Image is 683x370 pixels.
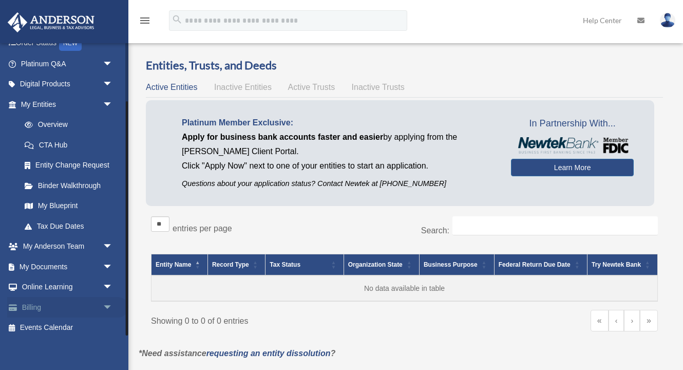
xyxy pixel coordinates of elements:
[344,254,419,276] th: Organization State: Activate to sort
[7,256,128,277] a: My Documentsarrow_drop_down
[103,256,123,277] span: arrow_drop_down
[212,261,249,268] span: Record Type
[103,94,123,115] span: arrow_drop_down
[592,258,642,271] div: Try Newtek Bank
[14,175,123,196] a: Binder Walkthrough
[139,18,151,27] a: menu
[103,53,123,75] span: arrow_drop_down
[511,116,634,132] span: In Partnership With...
[146,83,197,91] span: Active Entities
[182,116,496,130] p: Platinum Member Exclusive:
[7,318,128,338] a: Events Calendar
[103,277,123,298] span: arrow_drop_down
[7,277,128,298] a: Online Learningarrow_drop_down
[7,53,128,74] a: Platinum Q&Aarrow_drop_down
[516,137,629,154] img: NewtekBankLogoSM.png
[348,261,403,268] span: Organization State
[270,261,300,268] span: Tax Status
[182,130,496,159] p: by applying from the [PERSON_NAME] Client Portal.
[421,226,449,235] label: Search:
[7,236,128,257] a: My Anderson Teamarrow_drop_down
[511,159,634,176] a: Learn More
[499,261,571,268] span: Federal Return Due Date
[352,83,405,91] span: Inactive Trusts
[14,196,123,216] a: My Blueprint
[7,74,128,95] a: Digital Productsarrow_drop_down
[609,310,624,331] a: Previous
[419,254,494,276] th: Business Purpose: Activate to sort
[14,115,118,135] a: Overview
[146,58,663,73] h3: Entities, Trusts, and Deeds
[624,310,640,331] a: Next
[288,83,335,91] span: Active Trusts
[206,349,331,358] a: requesting an entity dissolution
[640,310,658,331] a: Last
[151,275,658,301] td: No data available in table
[660,13,675,28] img: User Pic
[139,14,151,27] i: menu
[214,83,272,91] span: Inactive Entities
[59,35,82,51] div: NEW
[14,155,123,176] a: Entity Change Request
[207,254,265,276] th: Record Type: Activate to sort
[265,254,344,276] th: Tax Status: Activate to sort
[103,236,123,257] span: arrow_drop_down
[14,135,123,155] a: CTA Hub
[151,254,208,276] th: Entity Name: Activate to invert sorting
[182,159,496,173] p: Click "Apply Now" next to one of your entities to start an application.
[424,261,478,268] span: Business Purpose
[5,12,98,32] img: Anderson Advisors Platinum Portal
[182,133,383,141] span: Apply for business bank accounts faster and easier
[103,74,123,95] span: arrow_drop_down
[172,14,183,25] i: search
[139,349,335,358] em: *Need assistance ?
[182,177,496,190] p: Questions about your application status? Contact Newtek at [PHONE_NUMBER]
[494,254,587,276] th: Federal Return Due Date: Activate to sort
[151,310,397,328] div: Showing 0 to 0 of 0 entries
[587,254,658,276] th: Try Newtek Bank : Activate to sort
[7,94,123,115] a: My Entitiesarrow_drop_down
[156,261,191,268] span: Entity Name
[173,224,232,233] label: entries per page
[14,216,123,236] a: Tax Due Dates
[7,297,128,318] a: Billingarrow_drop_down
[103,297,123,318] span: arrow_drop_down
[591,310,609,331] a: First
